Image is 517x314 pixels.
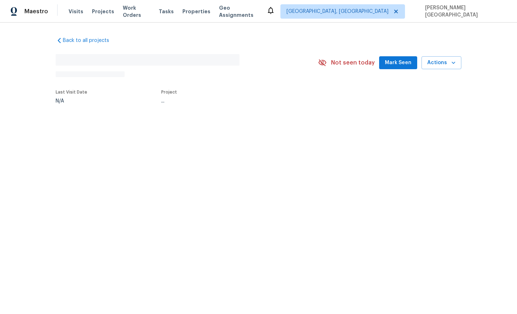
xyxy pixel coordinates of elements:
span: Actions [427,58,456,67]
span: Properties [182,8,210,15]
span: Mark Seen [385,58,411,67]
span: Project [161,90,177,94]
span: Visits [69,8,83,15]
span: Work Orders [123,4,150,19]
div: ... [161,99,299,104]
span: Tasks [159,9,174,14]
span: Not seen today [331,59,375,66]
div: N/A [56,99,87,104]
span: [PERSON_NAME][GEOGRAPHIC_DATA] [422,4,506,19]
span: Last Visit Date [56,90,87,94]
a: Back to all projects [56,37,125,44]
span: Projects [92,8,114,15]
span: Maestro [24,8,48,15]
span: Geo Assignments [219,4,258,19]
span: [GEOGRAPHIC_DATA], [GEOGRAPHIC_DATA] [287,8,388,15]
button: Mark Seen [379,56,417,70]
button: Actions [421,56,461,70]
